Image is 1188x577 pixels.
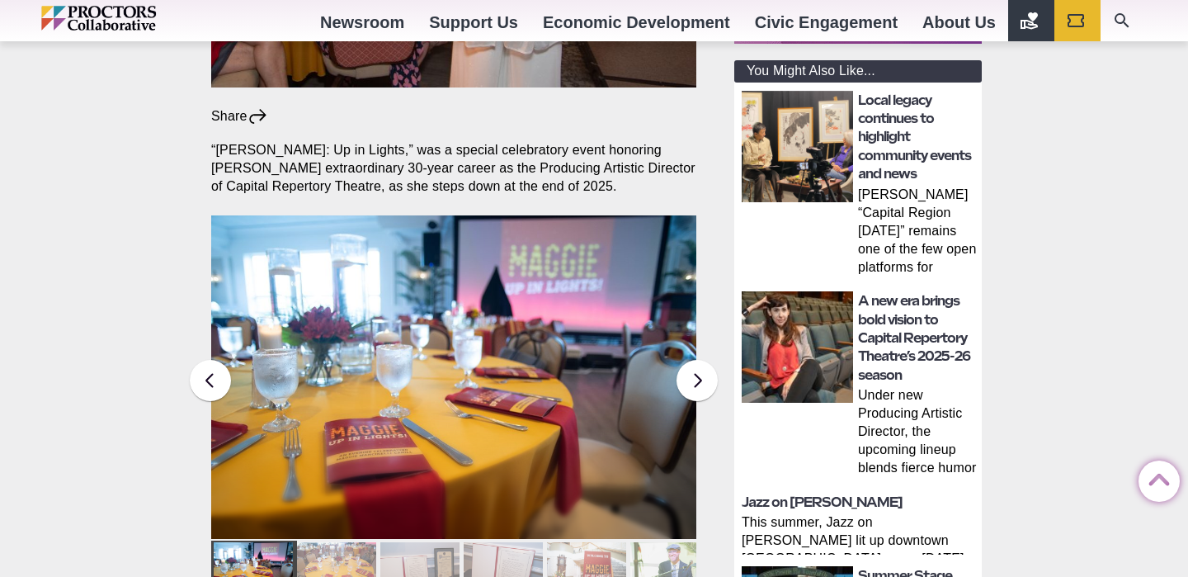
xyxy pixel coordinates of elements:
[676,360,718,401] button: Next slide
[734,60,982,83] div: You Might Also Like...
[742,91,853,202] img: thumbnail: Local legacy continues to highlight community events and news
[858,92,971,182] a: Local legacy continues to highlight community events and news
[211,107,268,125] div: Share
[41,6,227,31] img: Proctors logo
[211,141,696,196] p: “[PERSON_NAME]: Up in Lights,” was a special celebratory event honoring [PERSON_NAME] extraordina...
[742,291,853,403] img: thumbnail: A new era brings bold vision to Capital Repertory Theatre’s 2025-26 season
[742,494,903,510] a: Jazz on [PERSON_NAME]
[858,293,970,383] a: A new era brings bold vision to Capital Repertory Theatre’s 2025-26 season
[190,360,231,401] button: Previous slide
[858,186,977,280] p: [PERSON_NAME] “Capital Region [DATE]” remains one of the few open platforms for everyday voices S...
[1138,461,1171,494] a: Back to Top
[858,386,977,480] p: Under new Producing Artistic Director, the upcoming lineup blends fierce humor and dazzling theat...
[742,513,977,555] p: This summer, Jazz on [PERSON_NAME] lit up downtown [GEOGRAPHIC_DATA] every [DATE] with live, lunc...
